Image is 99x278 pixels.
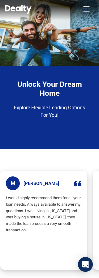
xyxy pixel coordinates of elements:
span: M [6,176,20,190]
h4: Unlock Your Dream Home [12,80,87,98]
img: Dealty - Buy, Sell & Rent Homes [5,5,32,14]
iframe: BigID CMP Widget [3,261,20,278]
p: I would highly recommend them for all your loan needs. Always available to answer my questions. I... [6,195,81,264]
div: Open Intercom Messenger [78,257,93,272]
p: Explore Flexible Lending Options For You! [12,104,87,119]
button: Toggle navigation [79,4,94,14]
h5: [PERSON_NAME] [24,181,59,186]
